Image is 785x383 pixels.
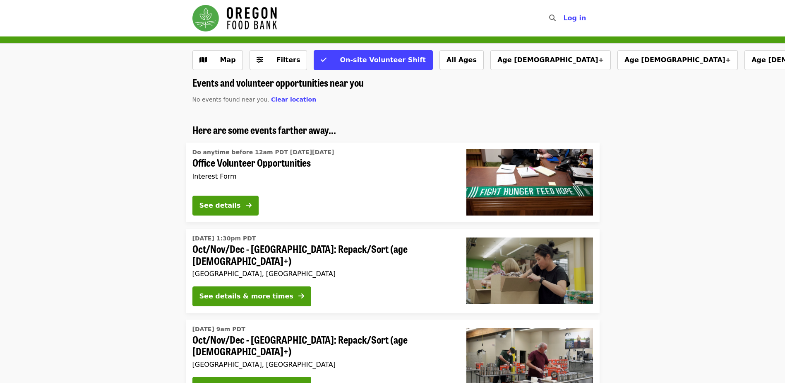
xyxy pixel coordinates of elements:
[220,56,236,64] span: Map
[192,75,364,90] span: Events and volunteer opportunities near you
[192,96,269,103] span: No events found near you.
[192,361,453,368] div: [GEOGRAPHIC_DATA], [GEOGRAPHIC_DATA]
[257,56,263,64] i: sliders-h icon
[192,50,243,70] button: Show map view
[192,234,256,243] time: [DATE] 1:30pm PDT
[192,172,237,180] span: Interest Form
[199,201,241,211] div: See details
[186,229,600,313] a: See details for "Oct/Nov/Dec - Portland: Repack/Sort (age 8+)"
[557,10,593,27] button: Log in
[192,5,277,32] img: Oregon Food Bank - Home
[563,14,586,22] span: Log in
[192,270,453,278] div: [GEOGRAPHIC_DATA], [GEOGRAPHIC_DATA]
[246,201,252,209] i: arrow-right icon
[192,325,245,334] time: [DATE] 9am PDT
[199,291,293,301] div: See details & more times
[192,122,336,137] span: Here are some events farther away...
[186,143,600,222] a: See details for "Office Volunteer Opportunities"
[617,50,738,70] button: Age [DEMOGRAPHIC_DATA]+
[192,243,453,267] span: Oct/Nov/Dec - [GEOGRAPHIC_DATA]: Repack/Sort (age [DEMOGRAPHIC_DATA]+)
[298,292,304,300] i: arrow-right icon
[271,96,316,103] span: Clear location
[192,149,334,155] span: Do anytime before 12am PDT [DATE][DATE]
[466,149,593,216] img: Office Volunteer Opportunities organized by Oregon Food Bank
[271,95,316,104] button: Clear location
[192,334,453,358] span: Oct/Nov/Dec - [GEOGRAPHIC_DATA]: Repack/Sort (age [DEMOGRAPHIC_DATA]+)
[199,56,207,64] i: map icon
[490,50,611,70] button: Age [DEMOGRAPHIC_DATA]+
[192,286,311,306] button: See details & more times
[466,238,593,304] img: Oct/Nov/Dec - Portland: Repack/Sort (age 8+) organized by Oregon Food Bank
[439,50,484,70] button: All Ages
[561,8,567,28] input: Search
[192,196,259,216] button: See details
[314,50,432,70] button: On-site Volunteer Shift
[549,14,556,22] i: search icon
[192,157,453,169] span: Office Volunteer Opportunities
[321,56,326,64] i: check icon
[250,50,307,70] button: Filters (0 selected)
[276,56,300,64] span: Filters
[340,56,425,64] span: On-site Volunteer Shift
